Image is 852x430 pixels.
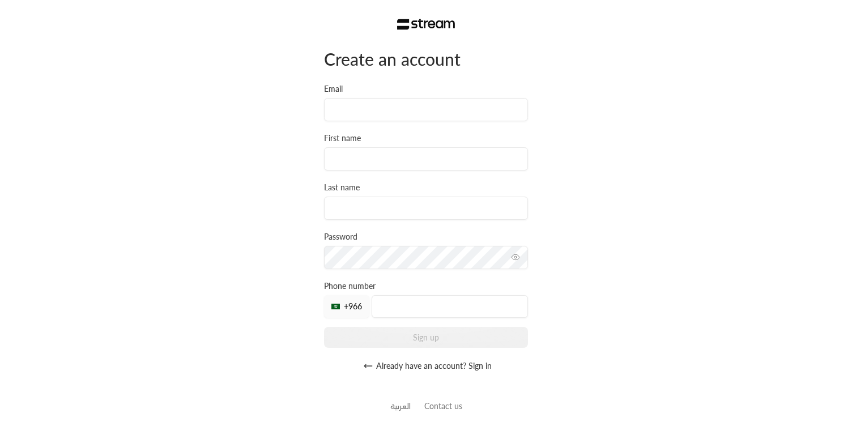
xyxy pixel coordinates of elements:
[424,401,462,411] a: Contact us
[324,355,528,377] button: Already have an account? Sign in
[324,231,357,242] label: Password
[324,182,360,193] label: Last name
[397,19,455,30] img: Stream Logo
[390,395,411,416] a: العربية
[324,133,361,144] label: First name
[324,48,528,70] div: Create an account
[506,248,525,266] button: toggle password visibility
[324,295,369,318] div: +966
[324,280,376,292] label: Phone number
[324,83,343,95] label: Email
[424,400,462,412] button: Contact us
